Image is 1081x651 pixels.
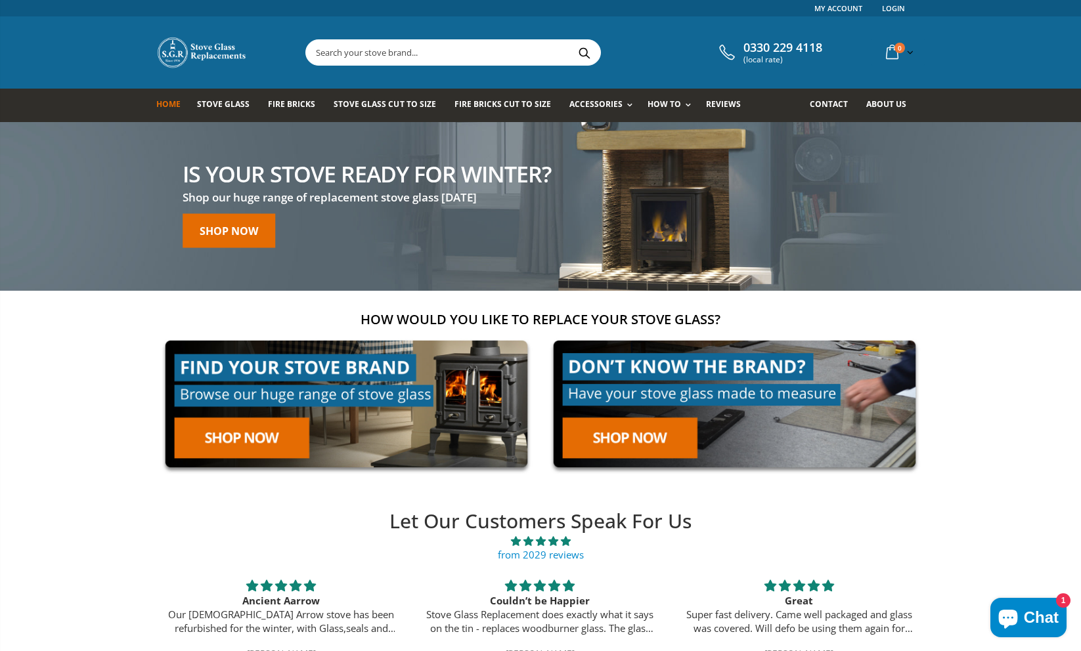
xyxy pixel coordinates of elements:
[426,577,653,594] div: 5 stars
[156,36,248,69] img: Stove Glass Replacement
[197,98,250,110] span: Stove Glass
[167,594,395,608] div: Ancient Aarrow
[334,89,445,122] a: Stove Glass Cut To Size
[454,98,551,110] span: Fire Bricks Cut To Size
[544,331,925,476] img: made-to-measure-cta_2cd95ceb-d519-4648-b0cf-d2d338fdf11f.jpg
[498,548,584,561] a: from 2029 reviews
[156,89,190,122] a: Home
[167,577,395,594] div: 5 stars
[648,98,681,110] span: How To
[648,89,697,122] a: How To
[156,310,925,328] h2: How would you like to replace your stove glass?
[894,43,905,53] span: 0
[686,594,913,608] div: Great
[686,608,913,635] p: Super fast delivery. Came well packaged and glass was covered. Will defo be using them again for ...
[152,534,929,548] span: 4.89 stars
[569,89,639,122] a: Accessories
[183,163,551,185] h2: Is your stove ready for winter?
[183,214,275,248] a: Shop now
[426,594,653,608] div: Couldn’t be Happier
[454,89,561,122] a: Fire Bricks Cut To Size
[334,98,435,110] span: Stove Glass Cut To Size
[986,598,1070,640] inbox-online-store-chat: Shopify online store chat
[810,89,858,122] a: Contact
[268,89,325,122] a: Fire Bricks
[152,534,929,562] a: 4.89 stars from 2029 reviews
[866,98,906,110] span: About us
[686,577,913,594] div: 5 stars
[866,89,916,122] a: About us
[306,40,747,65] input: Search your stove brand...
[706,89,751,122] a: Reviews
[810,98,848,110] span: Contact
[268,98,315,110] span: Fire Bricks
[569,40,599,65] button: Search
[426,608,653,635] p: Stove Glass Replacement does exactly what it says on the tin - replaces woodburner glass. The gla...
[743,41,822,55] span: 0330 229 4118
[706,98,741,110] span: Reviews
[197,89,259,122] a: Stove Glass
[152,508,929,535] h2: Let Our Customers Speak For Us
[716,41,822,64] a: 0330 229 4118 (local rate)
[569,98,623,110] span: Accessories
[156,331,537,476] img: find-your-brand-cta_9b334d5d-5c94-48ed-825f-d7972bbdebd0.jpg
[167,608,395,635] p: Our [DEMOGRAPHIC_DATA] Arrow stove has been refurbished for the winter, with Glass,seals and repl...
[183,190,551,205] h3: Shop our huge range of replacement stove glass [DATE]
[881,39,916,65] a: 0
[743,55,822,64] span: (local rate)
[156,98,181,110] span: Home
